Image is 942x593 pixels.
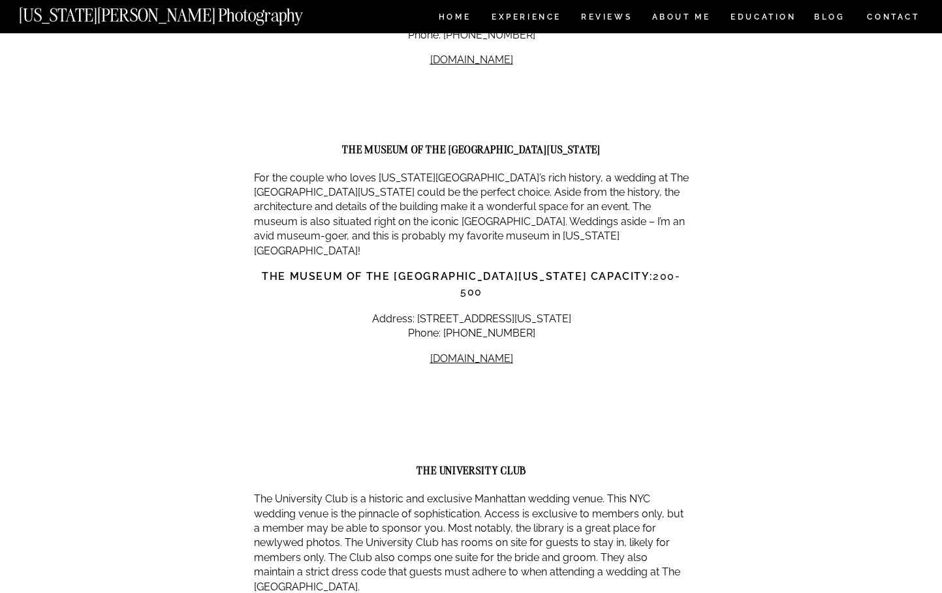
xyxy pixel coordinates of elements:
[492,13,560,24] a: Experience
[652,13,711,24] a: ABOUT ME
[254,312,689,341] p: Address: [STREET_ADDRESS][US_STATE] Phone: [PHONE_NUMBER]
[262,270,653,282] strong: The Museum of the [GEOGRAPHIC_DATA][US_STATE] capacity:
[436,13,473,24] a: HOME
[581,13,630,24] a: REVIEWS
[729,13,798,24] a: EDUCATION
[866,10,920,24] a: CONTACT
[19,7,347,18] a: [US_STATE][PERSON_NAME] Photography
[430,53,513,66] a: [DOMAIN_NAME]
[254,171,689,258] p: For the couple who loves [US_STATE][GEOGRAPHIC_DATA]’s rich history, a wedding at The [GEOGRAPHIC...
[254,269,689,300] h3: 200-500
[430,352,513,365] a: [DOMAIN_NAME]
[342,143,601,156] strong: The Museum of the [GEOGRAPHIC_DATA][US_STATE]
[814,13,845,24] a: BLOG
[254,13,689,42] p: Address: [STREET_ADDRESS][PERSON_NAME][US_STATE] Phone: [PHONE_NUMBER]
[416,464,526,477] strong: THE UNIVERSITY CLUB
